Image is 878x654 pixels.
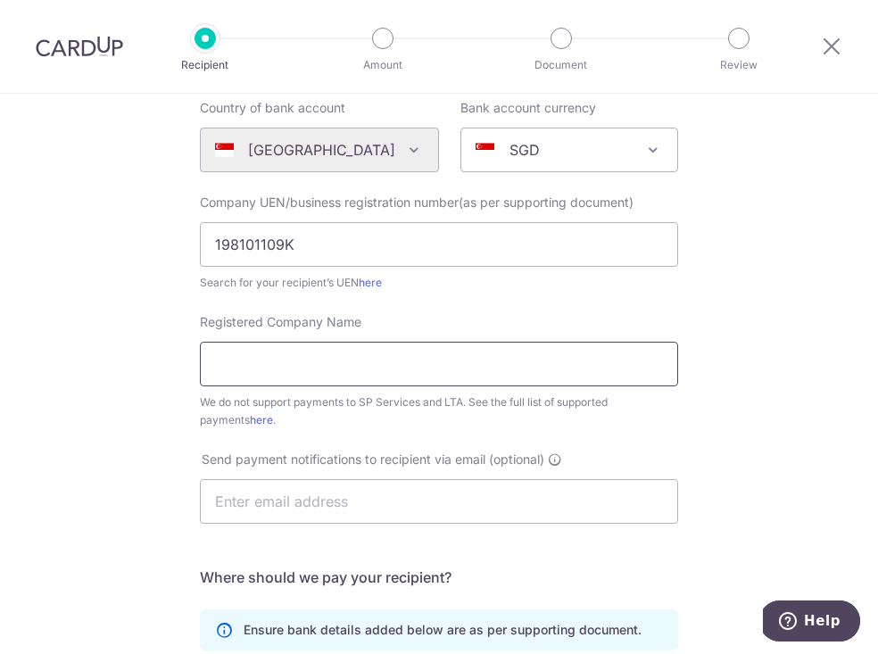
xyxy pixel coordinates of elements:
span: SGD [460,128,678,172]
span: Help [41,12,78,29]
span: Registered Company Name [200,314,361,329]
p: Document [511,56,611,74]
img: CardUp [36,36,123,57]
a: here [359,276,382,289]
label: Country of bank account [200,99,345,117]
input: Enter email address [200,479,678,524]
p: Amount [333,56,433,74]
p: Review [689,56,789,74]
p: Recipient [155,56,255,74]
span: SGD [461,128,677,171]
p: SGD [509,139,540,161]
h5: Where should we pay your recipient? [200,567,678,588]
span: Send payment notifications to recipient via email (optional) [202,451,544,468]
iframe: Opens a widget where you can find more information [763,600,860,645]
div: We do not support payments to SP Services and LTA. See the full list of supported payments . [200,393,678,429]
p: Ensure bank details added below are as per supporting document. [244,621,642,639]
a: here [250,413,273,426]
span: Company UEN/business registration number(as per supporting document) [200,195,634,210]
div: Search for your recipient’s UEN [200,274,678,292]
label: Bank account currency [460,99,596,117]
